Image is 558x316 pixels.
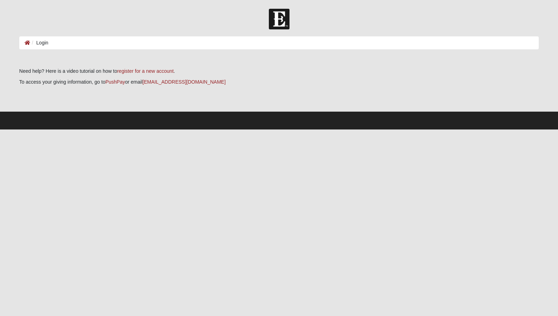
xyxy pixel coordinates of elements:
a: register for a new account [117,68,173,74]
img: Church of Eleven22 Logo [269,9,290,29]
p: To access your giving information, go to or email [19,78,539,86]
a: [EMAIL_ADDRESS][DOMAIN_NAME] [143,79,226,85]
a: PushPay [106,79,125,85]
li: Login [30,39,48,47]
p: Need help? Here is a video tutorial on how to . [19,68,539,75]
